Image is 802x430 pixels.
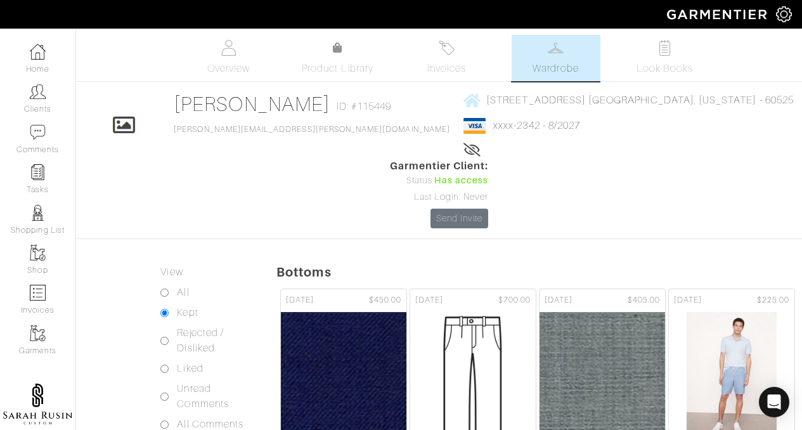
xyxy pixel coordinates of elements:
span: $225.00 [757,294,789,306]
label: All [177,285,189,300]
img: orders-27d20c2124de7fd6de4e0e44c1d41de31381a507db9b33961299e4e07d508b8c.svg [439,40,455,56]
span: [STREET_ADDRESS] [GEOGRAPHIC_DATA], [US_STATE] - 60525 [486,94,794,106]
div: Status: [390,174,489,188]
a: xxxx-2342 - 8/2027 [493,120,580,131]
a: Overview [184,35,273,81]
label: Kept [177,305,198,320]
img: gear-icon-white-bd11855cb880d31180b6d7d6211b90ccbf57a29d726f0c71d8c61bd08dd39cc2.png [776,6,792,22]
label: Liked [177,361,203,376]
h5: Bottoms [276,264,802,280]
a: [STREET_ADDRESS] [GEOGRAPHIC_DATA], [US_STATE] - 60525 [463,92,794,108]
img: garments-icon-b7da505a4dc4fd61783c78ac3ca0ef83fa9d6f193b1c9dc38574b1d14d53ca28.png [30,245,46,261]
img: garments-icon-b7da505a4dc4fd61783c78ac3ca0ef83fa9d6f193b1c9dc38574b1d14d53ca28.png [30,325,46,341]
a: Send Invite [430,209,489,228]
span: $450.00 [369,294,401,306]
img: garmentier-logo-header-white-b43fb05a5012e4ada735d5af1a66efaba907eab6374d6393d1fbf88cb4ef424d.png [661,3,776,25]
span: [DATE] [415,294,443,306]
img: comment-icon-a0a6a9ef722e966f86d9cbdc48e553b5cf19dbc54f86b18d962a5391bc8f6eb6.png [30,124,46,140]
span: $700.00 [498,294,531,306]
span: [DATE] [286,294,314,306]
img: reminder-icon-8004d30b9f0a5d33ae49ab947aed9ed385cf756f9e5892f1edd6e32f2345188e.png [30,164,46,180]
span: Product Library [302,61,373,76]
a: Invoices [403,35,491,81]
span: $405.00 [628,294,660,306]
label: View: [160,264,184,280]
img: stylists-icon-eb353228a002819b7ec25b43dbf5f0378dd9e0616d9560372ff212230b889e62.png [30,205,46,221]
img: todo-9ac3debb85659649dc8f770b8b6100bb5dab4b48dedcbae339e5042a72dfd3cc.svg [657,40,673,56]
span: ID: #115449 [337,99,392,114]
a: [PERSON_NAME] [174,93,330,115]
a: [PERSON_NAME][EMAIL_ADDRESS][PERSON_NAME][DOMAIN_NAME] [174,125,450,134]
span: Wardrobe [533,61,578,76]
span: [DATE] [674,294,702,306]
a: Product Library [294,41,382,76]
div: Last Login: Never [390,190,489,204]
label: Rejected / Disliked [177,325,245,356]
span: Look Books [637,61,693,76]
span: Overview [207,61,250,76]
img: clients-icon-6bae9207a08558b7cb47a8932f037763ab4055f8c8b6bfacd5dc20c3e0201464.png [30,84,46,100]
img: basicinfo-40fd8af6dae0f16599ec9e87c0ef1c0a1fdea2edbe929e3d69a839185d80c458.svg [221,40,236,56]
div: Open Intercom Messenger [759,387,789,417]
img: orders-icon-0abe47150d42831381b5fb84f609e132dff9fe21cb692f30cb5eec754e2cba89.png [30,285,46,301]
span: Invoices [427,61,466,76]
img: wardrobe-487a4870c1b7c33e795ec22d11cfc2ed9d08956e64fb3008fe2437562e282088.svg [548,40,564,56]
img: visa-934b35602734be37eb7d5d7e5dbcd2044c359bf20a24dc3361ca3fa54326a8a7.png [463,118,486,134]
span: Garmentier Client: [390,159,489,174]
a: Look Books [621,35,709,81]
a: Wardrobe [512,35,600,81]
span: Has access [434,174,489,188]
span: [DATE] [545,294,572,306]
label: Unread Comments [177,381,245,412]
img: dashboard-icon-dbcd8f5a0b271acd01030246c82b418ddd0df26cd7fceb0bd07c9910d44c42f6.png [30,44,46,60]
